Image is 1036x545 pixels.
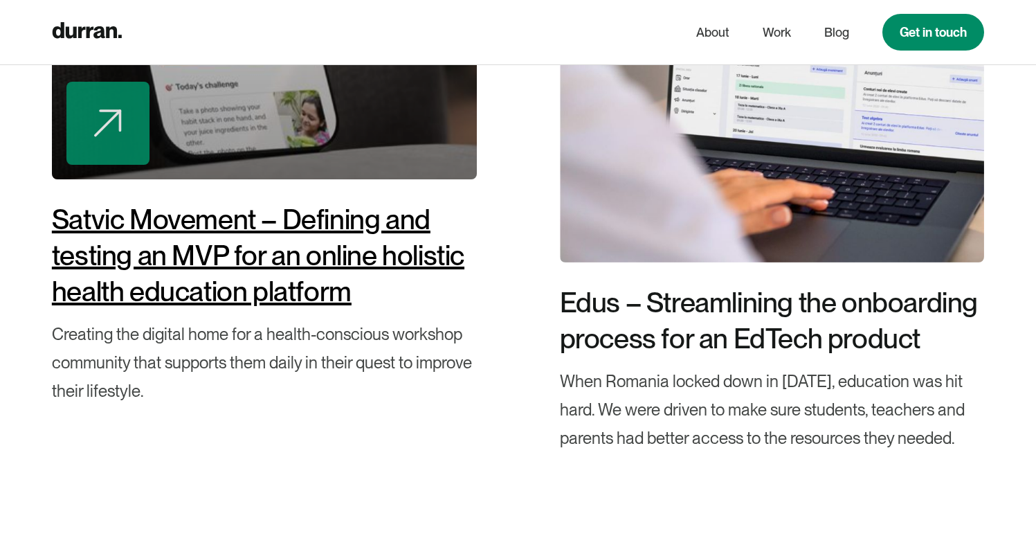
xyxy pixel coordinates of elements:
[52,321,477,405] div: Creating the digital home for a health-conscious workshop community that supports them daily in t...
[696,19,729,46] a: About
[824,19,849,46] a: Blog
[560,285,985,357] div: Edus – Streamlining the onboarding process for an EdTech product
[560,368,985,452] div: When Romania locked down in [DATE], education was hit hard. We were driven to make sure students,...
[52,19,122,46] a: home
[52,202,477,310] div: Satvic Movement – Defining and testing an MVP for an online holistic health education platform
[763,19,791,46] a: Work
[882,14,984,51] a: Get in touch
